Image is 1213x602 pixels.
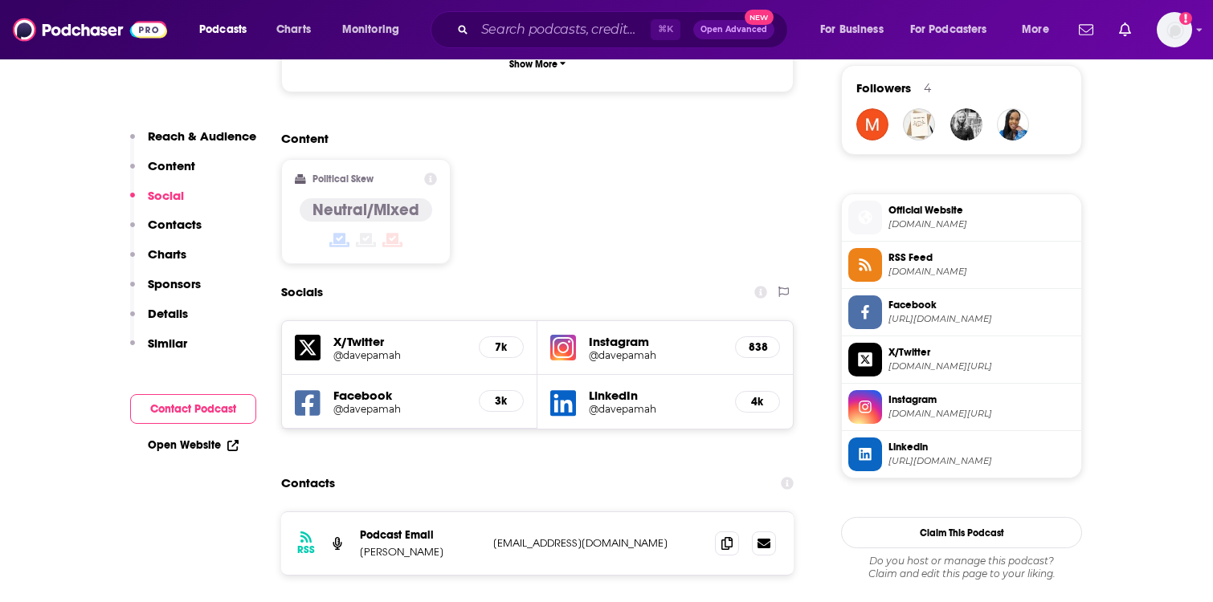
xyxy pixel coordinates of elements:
a: Official Website[DOMAIN_NAME] [848,201,1075,234]
a: @davepamah [333,403,466,415]
button: Content [130,158,195,188]
h5: LinkedIn [589,388,722,403]
button: Social [130,188,184,218]
img: zeze1997 [903,108,935,140]
img: User Profile [1157,12,1192,47]
span: Followers [856,80,911,96]
input: Search podcasts, credits, & more... [475,17,651,43]
h3: RSS [297,543,315,556]
div: Claim and edit this page to your liking. [841,555,1082,580]
img: Eventsbyfatiima [997,108,1029,140]
button: open menu [188,17,268,43]
img: iconImage [550,335,576,360]
span: For Podcasters [910,18,987,41]
span: Official Website [888,203,1075,218]
p: Charts [148,246,186,262]
p: Reach & Audience [148,128,256,144]
h2: Socials [281,277,323,307]
button: open menu [331,17,420,43]
h5: 4k [749,395,766,409]
span: https://www.linkedin.com/in/davepamah [888,455,1075,467]
h2: Political Skew [312,173,374,185]
button: open menu [900,17,1011,43]
a: Linkedin[URL][DOMAIN_NAME] [848,437,1075,471]
button: Claim This Podcast [841,517,1082,548]
span: davepamah.com [888,218,1075,230]
span: https://www.facebook.com/davepamah [888,313,1075,325]
a: Charts [266,17,321,43]
span: Instagram [888,393,1075,407]
span: Charts [276,18,311,41]
h2: Contacts [281,468,335,498]
span: Monitoring [342,18,399,41]
a: Open Website [148,438,239,452]
span: More [1022,18,1049,41]
span: Linkedin [888,440,1075,454]
button: Open AdvancedNew [693,20,774,39]
button: Show profile menu [1157,12,1192,47]
button: open menu [1011,17,1069,43]
h5: Instagram [589,334,722,349]
div: 4 [924,81,931,96]
button: Contacts [130,217,202,246]
span: RSS Feed [888,250,1075,265]
img: Podchaser - Follow, Share and Rate Podcasts [13,14,167,45]
h2: Content [281,131,781,146]
span: Open Advanced [700,26,767,34]
h5: X/Twitter [333,334,466,349]
p: Sponsors [148,276,201,291]
span: Do you host or manage this podcast? [841,555,1082,567]
span: Podcasts [199,18,247,41]
button: Charts [130,246,186,276]
button: Similar [130,336,187,365]
button: Details [130,306,188,336]
a: RSS Feed[DOMAIN_NAME] [848,248,1075,282]
img: Megz [856,108,888,140]
span: Logged in as lrenschler [1157,12,1192,47]
button: Contact Podcast [130,394,256,424]
p: [EMAIL_ADDRESS][DOMAIN_NAME] [493,536,702,550]
img: chandralynn [950,108,982,140]
p: Similar [148,336,187,351]
span: For Business [820,18,884,41]
a: Show notifications dropdown [1072,16,1100,43]
p: Content [148,158,195,173]
a: Show notifications dropdown [1113,16,1137,43]
span: ⌘ K [651,19,680,40]
span: X/Twitter [888,345,1075,360]
a: Facebook[URL][DOMAIN_NAME] [848,295,1075,329]
a: @davepamah [589,349,722,361]
p: Social [148,188,184,203]
h5: 7k [492,340,510,354]
p: [PERSON_NAME] [360,545,480,559]
button: Show More [295,49,780,79]
a: @davepamah [589,403,722,415]
span: anchor.fm [888,266,1075,278]
a: @davepamah [333,349,466,361]
p: Details [148,306,188,321]
span: twitter.com/davepamah [888,360,1075,372]
h4: Neutral/Mixed [312,200,419,220]
p: Show More [509,59,557,70]
p: Podcast Email [360,528,480,542]
h5: 838 [749,340,766,354]
button: open menu [809,17,904,43]
span: Facebook [888,298,1075,312]
h5: Facebook [333,388,466,403]
button: Reach & Audience [130,128,256,158]
button: Sponsors [130,276,201,306]
a: X/Twitter[DOMAIN_NAME][URL] [848,343,1075,376]
h5: 3k [492,394,510,408]
div: Search podcasts, credits, & more... [446,11,803,48]
p: Contacts [148,217,202,232]
span: instagram.com/davepamah [888,408,1075,420]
